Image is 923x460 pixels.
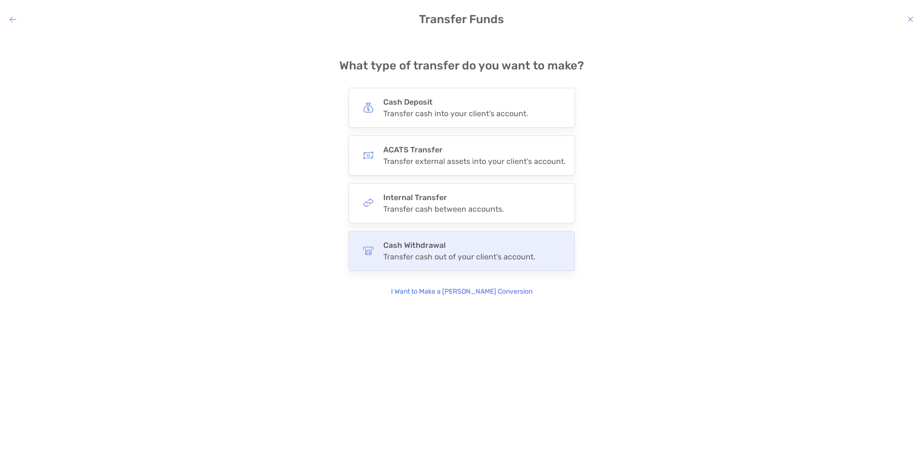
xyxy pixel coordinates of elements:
img: button icon [363,198,374,208]
h4: ACATS Transfer [383,145,566,154]
p: I Want to Make a [PERSON_NAME] Conversion [391,286,532,297]
img: button icon [363,102,374,113]
h4: Cash Withdrawal [383,241,535,250]
img: button icon [363,245,374,256]
div: Transfer cash between accounts. [383,204,504,214]
div: Transfer external assets into your client's account. [383,157,566,166]
img: button icon [363,150,374,161]
h4: What type of transfer do you want to make? [339,59,584,72]
div: Transfer cash into your client's account. [383,109,528,118]
h4: Internal Transfer [383,193,504,202]
div: Transfer cash out of your client's account. [383,252,535,261]
h4: Cash Deposit [383,97,528,107]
